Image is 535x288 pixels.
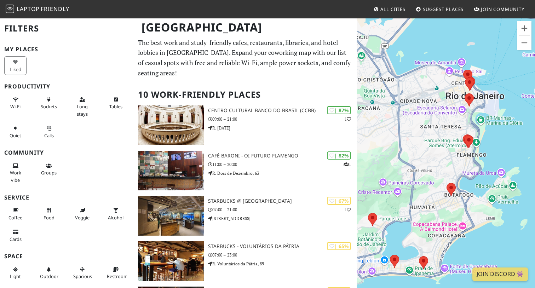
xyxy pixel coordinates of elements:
[138,38,352,78] p: The best work and study-friendly cafes, restaurants, libraries, and hotel lobbies in [GEOGRAPHIC_...
[134,151,357,190] a: Café Baroni - Oi Futuro Flamengo | 82% 1 Café Baroni - Oi Futuro Flamengo 11:00 – 20:00 R. Dois d...
[10,273,21,280] span: Natural light
[208,260,357,267] p: R. Voluntários da Pátria, 89
[4,46,130,53] h3: My Places
[38,94,60,113] button: Sockets
[208,116,357,122] p: 09:00 – 21:00
[71,94,93,120] button: Long stays
[134,241,357,281] a: Starbucks - Voluntários da Pátria | 65% Starbucks - Voluntários da Pátria 07:00 – 23:00 R. Volunt...
[134,105,357,145] a: Centro Cultural Banco do Brasil (CCBB) | 87% 1 Centro Cultural Banco do Brasil (CCBB) 09:00 – 21:...
[4,122,27,141] button: Quiet
[8,214,22,221] span: Coffee
[4,94,27,113] button: Wi-Fi
[138,84,352,105] h2: 10 Work-Friendly Places
[105,264,127,282] button: Restroom
[327,106,351,114] div: | 87%
[4,194,130,201] h3: Service
[41,169,57,176] span: Group tables
[208,198,357,204] h3: Starbucks @ [GEOGRAPHIC_DATA]
[327,197,351,205] div: | 67%
[4,160,27,186] button: Work vibe
[75,214,90,221] span: Veggie
[107,273,128,280] span: Restroom
[4,253,130,260] h3: Space
[6,5,14,13] img: LaptopFriendly
[71,205,93,223] button: Veggie
[136,18,355,37] h1: [GEOGRAPHIC_DATA]
[380,6,405,12] span: All Cities
[4,18,130,39] h2: Filters
[370,3,408,16] a: All Cities
[10,236,22,242] span: Credit cards
[138,151,204,190] img: Café Baroni - Oi Futuro Flamengo
[41,5,69,13] span: Friendly
[41,103,57,110] span: Power sockets
[38,160,60,179] button: Groups
[481,6,524,12] span: Join Community
[208,215,357,222] p: [STREET_ADDRESS]
[38,122,60,141] button: Calls
[138,196,204,236] img: Starbucks @ Rua do Carmo
[208,170,357,177] p: R. Dois de Dezembro, 63
[208,243,357,249] h3: Starbucks - Voluntários da Pátria
[345,116,351,122] p: 1
[4,205,27,223] button: Coffee
[38,205,60,223] button: Food
[344,161,351,168] p: 1
[327,242,351,250] div: | 65%
[10,103,21,110] span: Stable Wi-Fi
[208,206,357,213] p: 07:00 – 21:00
[10,132,21,139] span: Quiet
[4,83,130,90] h3: Productivity
[71,264,93,282] button: Spacious
[44,132,54,139] span: Video/audio calls
[105,205,127,223] button: Alcohol
[109,103,122,110] span: Work-friendly tables
[517,36,531,50] button: Zoom out
[4,264,27,282] button: Light
[40,273,58,280] span: Outdoor area
[208,108,357,114] h3: Centro Cultural Banco do Brasil (CCBB)
[105,94,127,113] button: Tables
[208,252,357,258] p: 07:00 – 23:00
[208,153,357,159] h3: Café Baroni - Oi Futuro Flamengo
[6,3,69,16] a: LaptopFriendly LaptopFriendly
[138,105,204,145] img: Centro Cultural Banco do Brasil (CCBB)
[413,3,467,16] a: Suggest Places
[471,3,527,16] a: Join Community
[4,226,27,245] button: Cards
[208,125,357,131] p: R. [DATE]
[327,151,351,160] div: | 82%
[345,206,351,213] p: 1
[17,5,40,13] span: Laptop
[423,6,464,12] span: Suggest Places
[77,103,88,117] span: Long stays
[108,214,123,221] span: Alcohol
[10,169,21,183] span: People working
[138,241,204,281] img: Starbucks - Voluntários da Pátria
[44,214,54,221] span: Food
[73,273,92,280] span: Spacious
[4,149,130,156] h3: Community
[208,161,357,168] p: 11:00 – 20:00
[472,267,528,281] a: Join Discord 👾
[134,196,357,236] a: Starbucks @ Rua do Carmo | 67% 1 Starbucks @ [GEOGRAPHIC_DATA] 07:00 – 21:00 [STREET_ADDRESS]
[38,264,60,282] button: Outdoor
[517,21,531,35] button: Zoom in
